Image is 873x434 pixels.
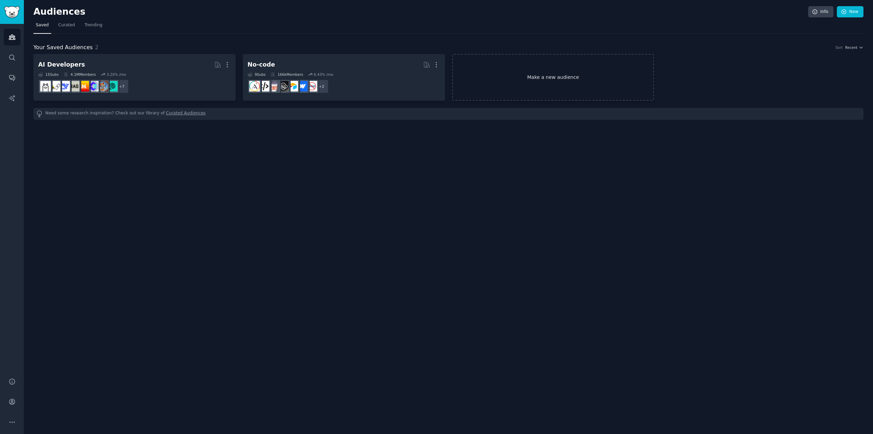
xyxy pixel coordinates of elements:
[115,79,129,94] div: + 7
[249,81,260,92] img: Adalo
[98,81,108,92] img: llmops
[259,81,269,92] img: NoCodeMovement
[107,81,118,92] img: AIDevelopersSociety
[845,45,863,50] button: Recent
[33,108,863,120] div: Need some research inspiration? Check out our library of
[287,81,298,92] img: Airtable
[33,43,93,52] span: Your Saved Audiences
[243,54,445,101] a: No-code9Subs166kMembers6.43% /mo+2nocodewebflowAirtableNoCodeSaaSnocodelowcodeNoCodeMovementAdalo
[268,81,279,92] img: nocodelowcode
[33,54,236,101] a: AI Developers15Subs4.1MMembers3.20% /mo+7AIDevelopersSocietyllmopsOpenSourceAIMistralAIRagDeepSee...
[4,6,20,18] img: GummySearch logo
[56,20,77,34] a: Curated
[837,6,863,18] a: New
[166,110,206,117] a: Curated Audiences
[63,72,96,77] div: 4.1M Members
[82,20,105,34] a: Trending
[50,81,60,92] img: LangChain
[38,60,85,69] div: AI Developers
[452,54,654,101] a: Make a new audience
[845,45,857,50] span: Recent
[270,72,303,77] div: 166k Members
[307,81,317,92] img: nocode
[69,81,79,92] img: Rag
[95,44,99,51] span: 2
[78,81,89,92] img: MistralAI
[314,79,329,94] div: + 2
[808,6,833,18] a: Info
[59,81,70,92] img: DeepSeek
[58,22,75,28] span: Curated
[40,81,51,92] img: ollama
[88,81,99,92] img: OpenSourceAI
[278,81,288,92] img: NoCodeSaaS
[248,72,266,77] div: 9 Sub s
[314,72,333,77] div: 6.43 % /mo
[85,22,102,28] span: Trending
[33,20,51,34] a: Saved
[38,72,59,77] div: 15 Sub s
[36,22,49,28] span: Saved
[107,72,126,77] div: 3.20 % /mo
[297,81,308,92] img: webflow
[835,45,843,50] div: Sort
[33,6,808,17] h2: Audiences
[248,60,275,69] div: No-code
